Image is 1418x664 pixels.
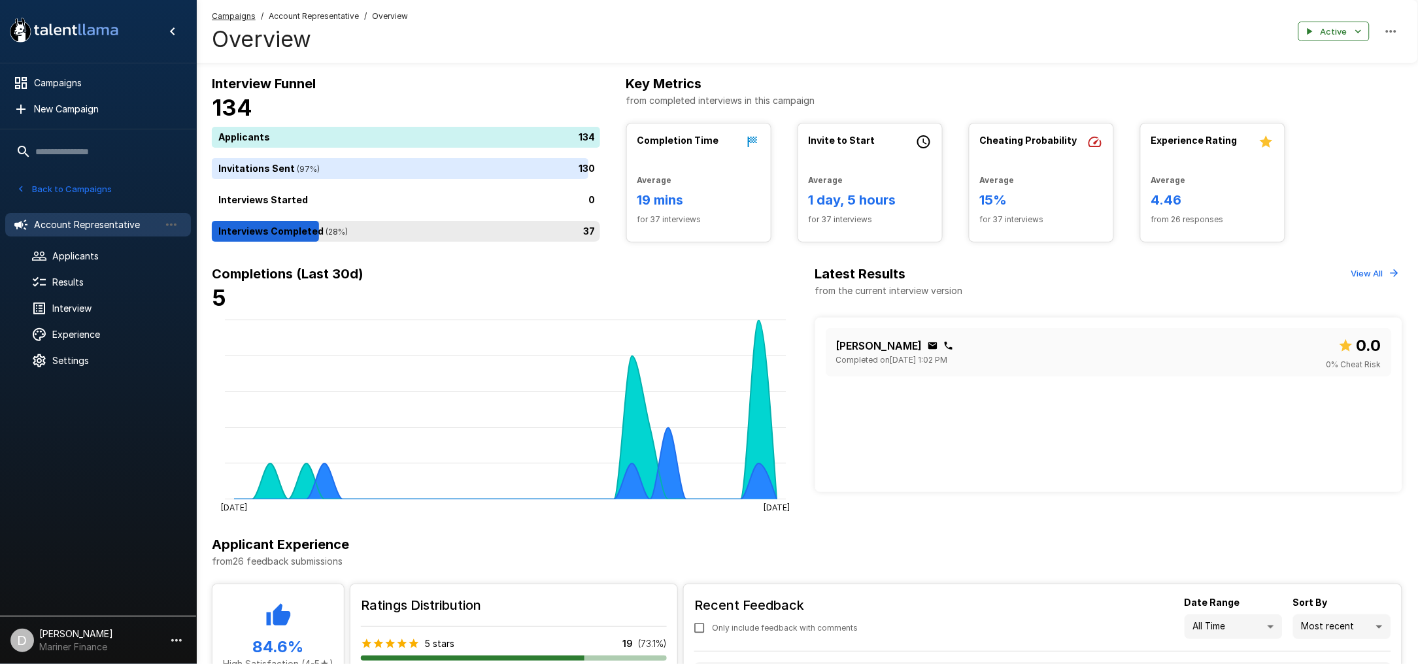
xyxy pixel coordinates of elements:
span: for 37 interviews [809,213,932,226]
button: View All [1348,263,1402,284]
p: from the current interview version [815,284,963,297]
h6: Recent Feedback [694,595,868,616]
p: ( 73.1 %) [638,637,667,650]
h6: 4.46 [1151,190,1274,210]
p: 134 [579,131,596,144]
span: 0 % Cheat Risk [1326,358,1381,371]
span: Only include feedback with comments [712,622,858,635]
h6: 19 mins [637,190,760,210]
div: All Time [1185,614,1283,639]
b: Sort By [1293,597,1328,608]
b: 0.0 [1357,336,1381,355]
b: Applicant Experience [212,537,349,552]
h5: 84.6 % [223,637,333,657]
b: Average [637,175,672,185]
span: for 37 interviews [637,213,760,226]
b: Interview Funnel [212,76,316,91]
div: Click to copy [928,340,938,351]
p: 5 stars [425,637,454,650]
h4: Overview [212,25,408,53]
h6: 15% [980,190,1103,210]
p: 19 [622,637,633,650]
span: / [261,10,263,23]
span: Overview [372,10,408,23]
p: from completed interviews in this campaign [626,94,1402,107]
p: 37 [584,225,596,239]
span: Account Representative [269,10,359,23]
b: Average [1151,175,1186,185]
span: / [364,10,367,23]
b: Average [980,175,1015,185]
b: Cheating Probability [980,135,1077,146]
h6: 1 day, 5 hours [809,190,932,210]
b: 134 [212,94,252,121]
p: 130 [579,162,596,176]
b: Key Metrics [626,76,702,91]
b: Invite to Start [809,135,875,146]
span: Overall score out of 10 [1338,333,1381,358]
b: Latest Results [815,266,906,282]
span: for 37 interviews [980,213,1103,226]
p: from 26 feedback submissions [212,555,1402,568]
button: Active [1298,22,1370,42]
span: Completed on [DATE] 1:02 PM [836,354,948,367]
p: 0 [589,193,596,207]
div: Most recent [1293,614,1391,639]
b: Completions (Last 30d) [212,266,363,282]
p: [PERSON_NAME] [836,338,922,354]
tspan: [DATE] [221,502,247,512]
b: Average [809,175,843,185]
b: Completion Time [637,135,719,146]
b: Experience Rating [1151,135,1238,146]
div: Click to copy [943,340,954,351]
h6: Ratings Distribution [361,595,667,616]
span: from 26 responses [1151,213,1274,226]
u: Campaigns [212,11,256,21]
b: Date Range [1185,597,1240,608]
b: 5 [212,284,226,311]
tspan: [DATE] [764,502,790,512]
